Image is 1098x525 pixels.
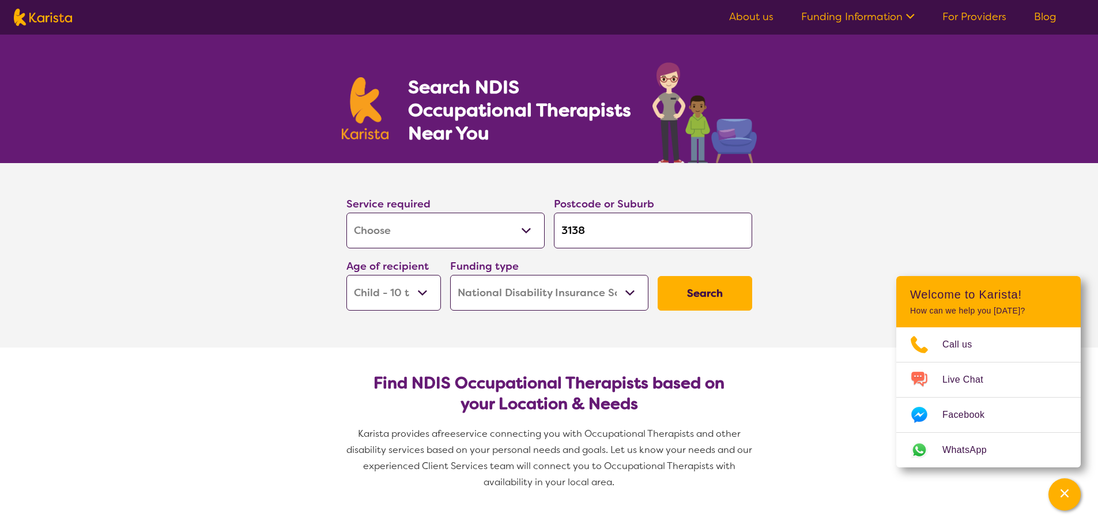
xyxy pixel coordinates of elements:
span: Call us [942,336,986,353]
a: Funding Information [801,10,915,24]
h2: Find NDIS Occupational Therapists based on your Location & Needs [356,373,743,414]
span: Live Chat [942,371,997,388]
span: Karista provides a [358,428,437,440]
label: Age of recipient [346,259,429,273]
img: occupational-therapy [652,62,757,163]
label: Service required [346,197,431,211]
label: Funding type [450,259,519,273]
a: For Providers [942,10,1006,24]
h1: Search NDIS Occupational Therapists Near You [408,75,632,145]
span: service connecting you with Occupational Therapists and other disability services based on your p... [346,428,754,488]
span: free [437,428,456,440]
span: Facebook [942,406,998,424]
input: Type [554,213,752,248]
img: Karista logo [342,77,389,139]
p: How can we help you [DATE]? [910,306,1067,316]
a: Blog [1034,10,1057,24]
button: Search [658,276,752,311]
label: Postcode or Suburb [554,197,654,211]
h2: Welcome to Karista! [910,288,1067,301]
a: About us [729,10,773,24]
span: WhatsApp [942,441,1001,459]
ul: Choose channel [896,327,1081,467]
a: Web link opens in a new tab. [896,433,1081,467]
button: Channel Menu [1048,478,1081,511]
div: Channel Menu [896,276,1081,467]
img: Karista logo [14,9,72,26]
